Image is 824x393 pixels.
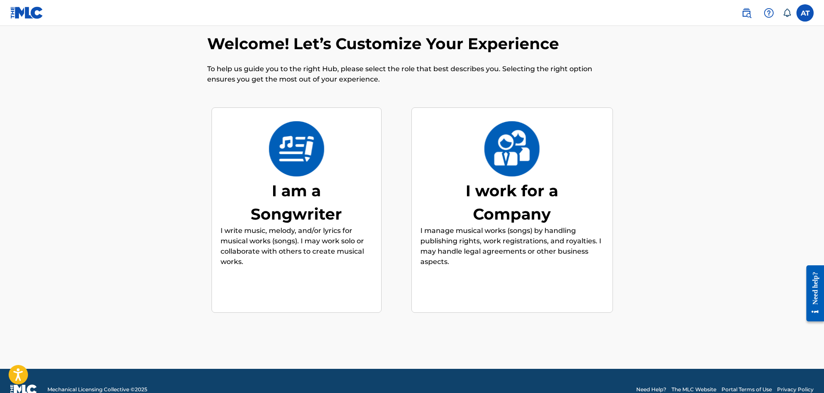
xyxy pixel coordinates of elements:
p: I write music, melody, and/or lyrics for musical works (songs). I may work solo or collaborate wi... [221,226,373,267]
div: I am a Songwriter [232,179,361,226]
iframe: Resource Center [800,258,824,328]
p: To help us guide you to the right Hub, please select the role that best describes you. Selecting ... [207,64,617,85]
div: I work for a Company [448,179,577,226]
img: I work for a Company [484,121,540,176]
div: Notifications [783,9,791,17]
div: I work for a CompanyI work for a CompanyI manage musical works (songs) by handling publishing rig... [411,107,613,313]
img: help [764,8,774,18]
a: Public Search [738,4,755,22]
img: MLC Logo [10,6,44,19]
div: I am a SongwriterI am a SongwriterI write music, melody, and/or lyrics for musical works (songs).... [211,107,382,313]
p: I manage musical works (songs) by handling publishing rights, work registrations, and royalties. ... [420,226,604,267]
h2: Welcome! Let’s Customize Your Experience [207,34,563,53]
img: I am a Songwriter [268,121,325,176]
div: User Menu [796,4,814,22]
img: search [741,8,752,18]
div: Help [760,4,777,22]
